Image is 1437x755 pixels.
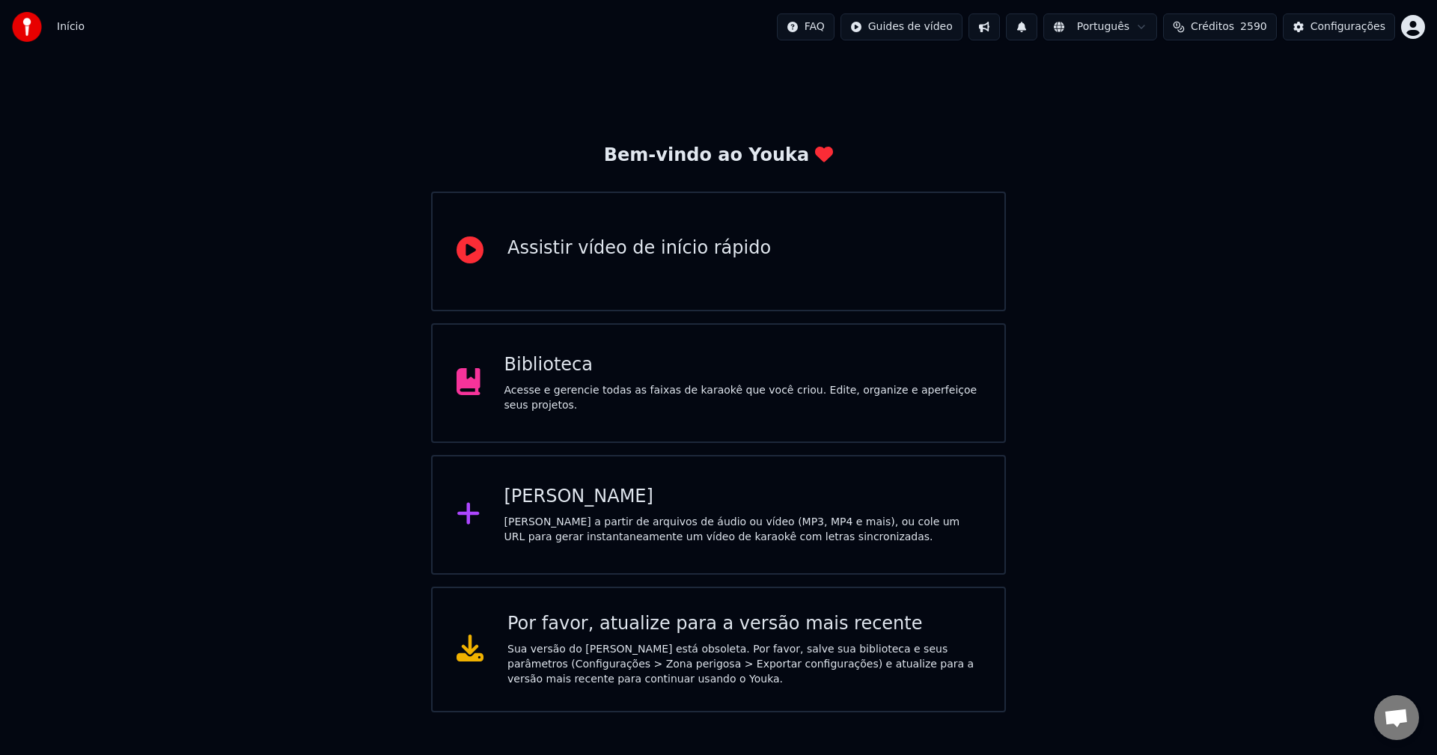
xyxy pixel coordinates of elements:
a: Bate-papo aberto [1374,695,1419,740]
nav: breadcrumb [57,19,85,34]
button: FAQ [777,13,835,40]
span: Início [57,19,85,34]
div: Por favor, atualize para a versão mais recente [507,612,980,636]
span: 2590 [1240,19,1267,34]
div: [PERSON_NAME] [504,485,981,509]
div: [PERSON_NAME] a partir de arquivos de áudio ou vídeo (MP3, MP4 e mais), ou cole um URL para gerar... [504,515,981,545]
img: youka [12,12,42,42]
div: Bem-vindo ao Youka [604,144,833,168]
div: Biblioteca [504,353,981,377]
button: Créditos2590 [1163,13,1277,40]
div: Sua versão do [PERSON_NAME] está obsoleta. Por favor, salve sua biblioteca e seus parâmetros (Con... [507,642,980,687]
button: Configurações [1283,13,1395,40]
div: Configurações [1311,19,1385,34]
div: Acesse e gerencie todas as faixas de karaokê que você criou. Edite, organize e aperfeiçoe seus pr... [504,383,981,413]
button: Guides de vídeo [840,13,962,40]
span: Créditos [1191,19,1234,34]
div: Assistir vídeo de início rápido [507,236,771,260]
